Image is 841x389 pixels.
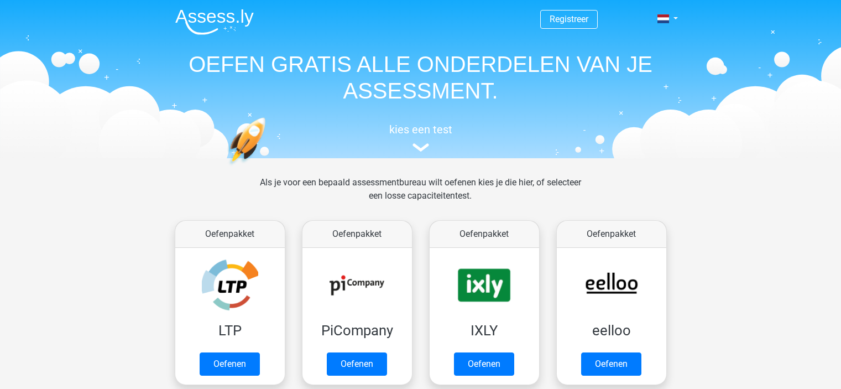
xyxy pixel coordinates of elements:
[251,176,590,216] div: Als je voor een bepaald assessmentbureau wilt oefenen kies je die hier, of selecteer een losse ca...
[200,352,260,376] a: Oefenen
[166,51,675,104] h1: OEFEN GRATIS ALLE ONDERDELEN VAN JE ASSESSMENT.
[581,352,641,376] a: Oefenen
[454,352,514,376] a: Oefenen
[327,352,387,376] a: Oefenen
[166,123,675,152] a: kies een test
[175,9,254,35] img: Assessly
[412,143,429,152] img: assessment
[227,117,309,217] img: oefenen
[550,14,588,24] a: Registreer
[166,123,675,136] h5: kies een test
